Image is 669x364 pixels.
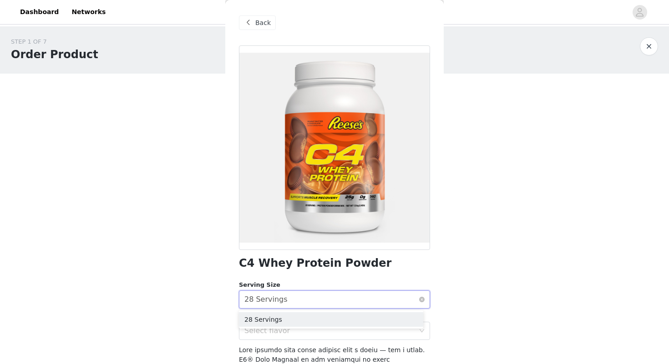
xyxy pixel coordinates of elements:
div: avatar [635,5,644,20]
a: Dashboard [15,2,64,22]
div: Select flavor [244,326,415,335]
a: Networks [66,2,111,22]
i: icon: close-circle [419,297,425,302]
i: icon: down [419,328,425,334]
div: Serving Size [239,280,430,289]
span: Back [255,18,271,28]
div: STEP 1 OF 7 [11,37,98,46]
div: 28 Servings [244,291,288,308]
li: 28 Servings [239,312,423,327]
h1: Order Product [11,46,98,63]
h1: C4 Whey Protein Powder [239,257,391,269]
